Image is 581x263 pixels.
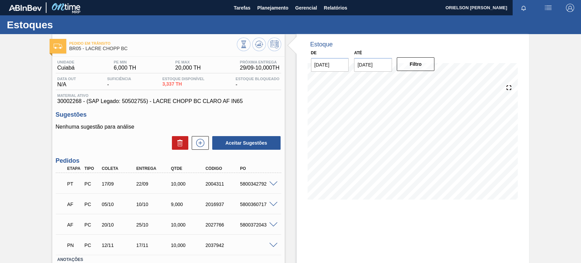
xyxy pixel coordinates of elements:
span: Gerencial [295,4,317,12]
div: - [105,77,133,88]
div: Aguardando Faturamento [66,197,83,212]
div: 17/11/2025 [135,243,173,248]
div: 5800360717 [238,202,276,207]
div: Etapa [66,166,83,171]
span: PE MIN [114,60,136,64]
div: Excluir Sugestões [168,136,188,150]
span: Material ativo [57,93,280,98]
div: N/A [56,77,78,88]
label: Até [354,50,362,55]
span: PE MAX [175,60,201,64]
div: 20/10/2025 [100,222,138,228]
button: Filtro [397,57,435,71]
span: Pedido em Trânsito [69,41,237,45]
button: Atualizar Gráfico [252,38,266,51]
span: Cuiabá [57,65,75,71]
label: De [311,50,317,55]
div: PO [238,166,276,171]
div: 5800342792 [238,181,276,187]
div: 2037942 [204,243,242,248]
div: Pedido de Compra [83,181,100,187]
button: Aceitar Sugestões [212,136,281,150]
img: Ícone [54,44,62,49]
p: Nenhuma sugestão para análise [56,124,281,130]
div: 25/10/2025 [135,222,173,228]
h3: Sugestões [56,111,281,118]
button: Programar Estoque [268,38,281,51]
div: 10,000 [169,222,207,228]
div: - [234,77,281,88]
button: Notificações [513,3,535,13]
input: dd/mm/yyyy [311,58,349,72]
span: Relatórios [324,4,347,12]
div: Pedido de Compra [83,222,100,228]
span: Estoque Bloqueado [235,77,279,81]
div: 05/10/2025 [100,202,138,207]
div: 22/09/2025 [135,181,173,187]
span: Tarefas [234,4,251,12]
span: Data out [57,77,76,81]
div: Nova sugestão [188,136,209,150]
div: Qtde [169,166,207,171]
span: 20,000 TH [175,65,201,71]
span: Próxima Entrega [240,60,280,64]
div: Entrega [135,166,173,171]
span: Unidade [57,60,75,64]
div: Código [204,166,242,171]
div: 2004311 [204,181,242,187]
div: Pedido em Trânsito [66,176,83,191]
img: userActions [544,4,552,12]
img: Logout [566,4,574,12]
p: AF [67,222,81,228]
img: TNhmsLtSVTkK8tSr43FrP2fwEKptu5GPRR3wAAAABJRU5ErkJggg== [9,5,42,11]
span: 30002268 - (SAP Legado: 50502755) - LACRE CHOPP BC CLARO AF IN65 [57,98,280,104]
p: AF [67,202,81,207]
div: Aceitar Sugestões [209,135,281,150]
div: 5800372043 [238,222,276,228]
span: Suficiência [107,77,131,81]
div: 12/11/2025 [100,243,138,248]
div: Pedido em Negociação [66,238,83,253]
input: dd/mm/yyyy [354,58,392,72]
h1: Estoques [7,21,128,29]
div: 10/10/2025 [135,202,173,207]
div: Pedido de Compra [83,243,100,248]
div: 10,000 [169,181,207,187]
div: 9,000 [169,202,207,207]
span: Planejamento [257,4,288,12]
span: 6,000 TH [114,65,136,71]
div: Coleta [100,166,138,171]
span: BR05 - LACRE CHOPP BC [69,46,237,51]
div: Estoque [310,41,333,48]
div: Aguardando Faturamento [66,217,83,232]
button: Visão Geral dos Estoques [237,38,251,51]
div: 2016937 [204,202,242,207]
div: 17/09/2025 [100,181,138,187]
span: 3,337 TH [162,82,204,87]
p: PT [67,181,81,187]
div: Pedido de Compra [83,202,100,207]
div: Tipo [83,166,100,171]
p: PN [67,243,81,248]
h3: Pedidos [56,157,281,164]
span: 29/09 - 10,000 TH [240,65,280,71]
span: Estoque Disponível [162,77,204,81]
div: 10,000 [169,243,207,248]
div: 2027766 [204,222,242,228]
